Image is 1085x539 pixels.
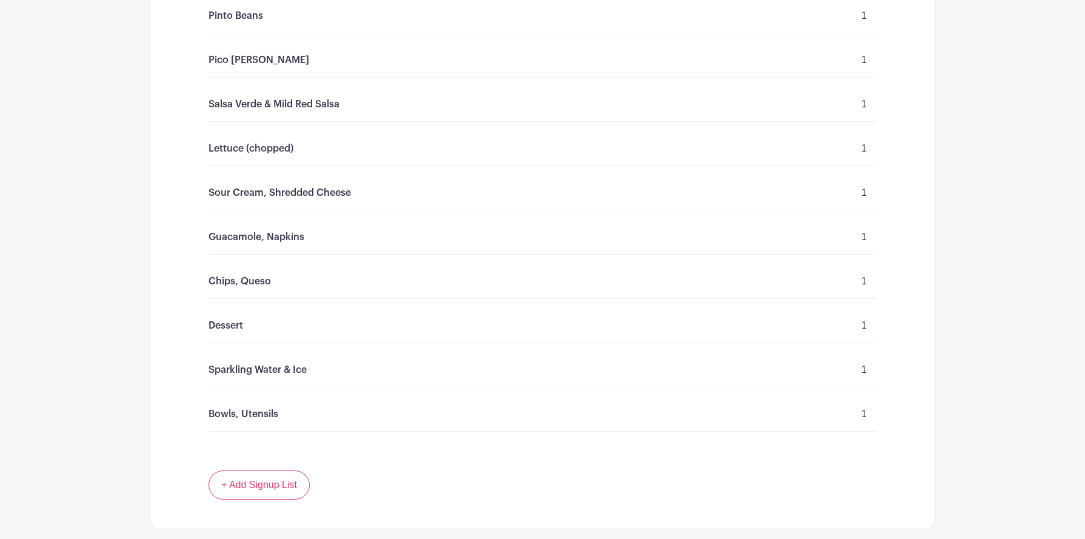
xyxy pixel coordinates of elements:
[861,53,867,67] p: 1
[209,186,351,200] p: Sour Cream, Shredded Cheese
[861,186,867,200] p: 1
[209,97,339,112] p: Salsa Verde & Mild Red Salsa
[209,141,293,156] p: Lettuce (chopped)
[861,363,867,377] p: 1
[861,274,867,289] p: 1
[861,230,867,244] p: 1
[209,363,307,377] p: Sparkling Water & Ice
[209,230,304,244] p: Guacamole, Napkins
[861,97,867,112] p: 1
[209,470,310,500] a: + Add Signup List
[209,407,278,421] p: Bowls, Utensils
[209,274,271,289] p: Chips, Queso
[209,53,309,67] p: Pico [PERSON_NAME]
[209,318,243,333] p: Dessert
[861,141,867,156] p: 1
[861,8,867,23] p: 1
[861,407,867,421] p: 1
[861,318,867,333] p: 1
[209,8,263,23] p: Pinto Beans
